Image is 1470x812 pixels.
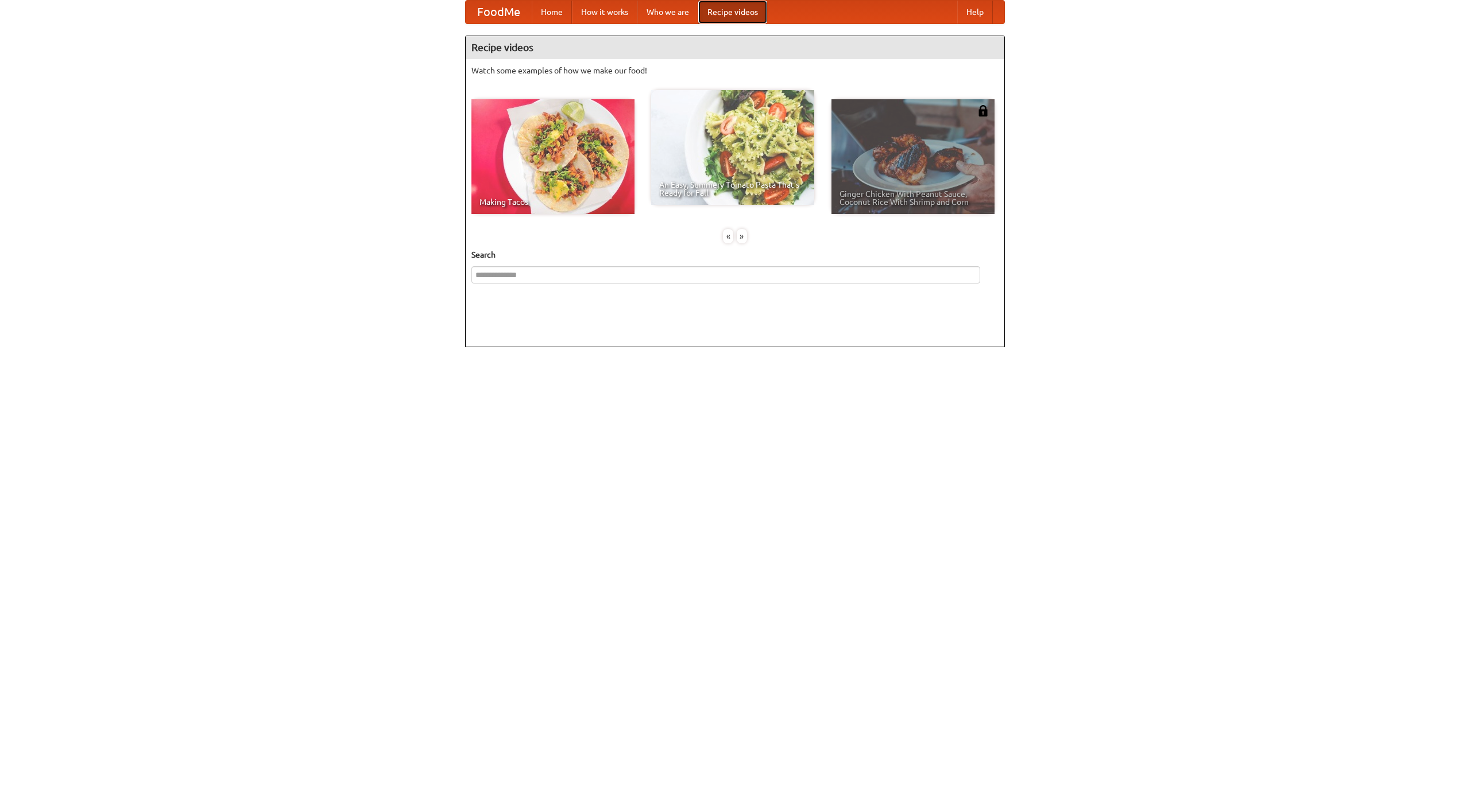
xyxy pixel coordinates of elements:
img: 483408.png [977,105,989,116]
div: » [737,229,747,243]
div: « [723,229,733,243]
h5: Search [471,249,999,261]
a: Making Tacos [471,99,635,214]
p: Watch some examples of how we make our food! [471,65,999,76]
span: Making Tacos [479,198,626,206]
a: Recipe videos [698,1,767,24]
a: Help [957,1,993,24]
a: Home [532,1,572,24]
a: Who we are [637,1,698,24]
a: How it works [572,1,637,24]
a: FoodMe [466,1,532,24]
h4: Recipe videos [466,36,1004,59]
a: An Easy, Summery Tomato Pasta That's Ready for Fall [651,90,814,205]
span: An Easy, Summery Tomato Pasta That's Ready for Fall [659,181,806,197]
